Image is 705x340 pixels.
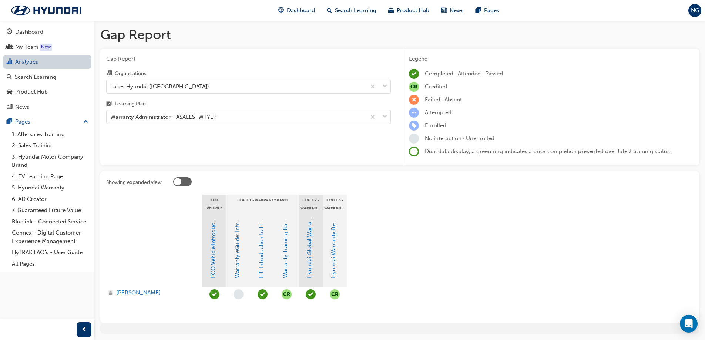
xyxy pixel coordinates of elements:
[409,134,419,144] span: learningRecordVerb_NONE-icon
[397,6,429,15] span: Product Hub
[15,73,56,81] div: Search Learning
[282,289,292,299] button: null-icon
[258,182,265,278] a: ILT: Introduction to Hyundai Warranty
[306,193,313,278] a: Hyundai Global Warranty System
[3,55,91,69] a: Analytics
[476,6,481,15] span: pages-icon
[425,83,447,90] span: Credited
[330,197,337,278] a: Hyundai Warranty Best Practice
[15,118,30,126] div: Pages
[278,6,284,15] span: guage-icon
[83,117,88,127] span: up-icon
[382,112,387,122] span: down-icon
[691,6,699,15] span: NG
[3,70,91,84] a: Search Learning
[441,6,447,15] span: news-icon
[9,129,91,140] a: 1. Aftersales Training
[3,40,91,54] a: My Team
[3,100,91,114] a: News
[40,44,52,51] div: Tooltip anchor
[330,289,340,299] button: null-icon
[9,227,91,247] a: Connex - Digital Customer Experience Management
[435,3,470,18] a: news-iconNews
[234,289,244,299] span: learningRecordVerb_NONE-icon
[3,24,91,115] button: DashboardMy TeamAnalyticsSearch LearningProduct HubNews
[323,195,347,213] div: Level 3 - Warranty Expert
[409,69,419,79] span: learningRecordVerb_COMPLETE-icon
[106,70,112,77] span: organisation-icon
[3,25,91,39] a: Dashboard
[108,289,195,297] a: [PERSON_NAME]
[425,109,451,116] span: Attempted
[7,89,12,95] span: car-icon
[3,115,91,129] button: Pages
[321,3,382,18] a: search-iconSearch Learning
[210,156,216,278] a: ECO Vehicle Introduction and Safety Awareness
[409,55,693,63] div: Legend
[4,3,89,18] img: Trak
[335,6,376,15] span: Search Learning
[272,3,321,18] a: guage-iconDashboard
[382,3,435,18] a: car-iconProduct Hub
[81,325,87,334] span: prev-icon
[106,179,162,186] div: Showing expanded view
[115,70,146,77] div: Organisations
[209,289,219,299] span: learningRecordVerb_ATTEND-icon
[7,74,12,81] span: search-icon
[15,28,43,36] div: Dashboard
[425,96,462,103] span: Failed · Absent
[100,27,699,43] h1: Gap Report
[409,121,419,131] span: learningRecordVerb_ENROLL-icon
[688,4,701,17] button: NG
[470,3,505,18] a: pages-iconPages
[9,140,91,151] a: 2. Sales Training
[9,247,91,258] a: HyTRAK FAQ's - User Guide
[7,59,12,65] span: chart-icon
[425,148,671,155] span: Dual data display; a green ring indicates a prior completion presented over latest training status.
[7,119,12,125] span: pages-icon
[299,195,323,213] div: Level 2 - Warranty Advanced
[425,135,494,142] span: No interaction · Unenrolled
[9,182,91,193] a: 5. Hyundai Warranty
[9,205,91,216] a: 7. Guaranteed Future Value
[327,6,332,15] span: search-icon
[484,6,499,15] span: Pages
[7,44,12,51] span: people-icon
[15,88,48,96] div: Product Hub
[9,216,91,228] a: Bluelink - Connected Service
[226,195,299,213] div: Level 1 - Warranty Basic
[409,108,419,118] span: learningRecordVerb_ATTEMPT-icon
[382,82,387,91] span: down-icon
[282,217,289,278] a: Warranty Training Basic
[110,113,216,121] div: Warranty Administrator - ASALES_WTYLP
[425,122,446,129] span: Enrolled
[15,103,29,111] div: News
[106,55,391,63] span: Gap Report
[110,82,209,91] div: Lakes Hyundai ([GEOGRAPHIC_DATA])
[115,100,146,108] div: Learning Plan
[409,82,419,92] span: null-icon
[9,193,91,205] a: 6. AD Creator
[3,85,91,99] a: Product Hub
[106,101,112,108] span: learningplan-icon
[7,104,12,111] span: news-icon
[680,315,698,333] div: Open Intercom Messenger
[202,195,226,213] div: ECO Vehicle Program / EV [MEDICAL_DATA]
[287,6,315,15] span: Dashboard
[9,258,91,270] a: All Pages
[306,289,316,299] span: learningRecordVerb_ATTEND-icon
[388,6,394,15] span: car-icon
[7,29,12,36] span: guage-icon
[9,171,91,182] a: 4. EV Learning Page
[450,6,464,15] span: News
[258,289,268,299] span: learningRecordVerb_ATTEND-icon
[15,43,38,51] div: My Team
[116,289,161,297] span: [PERSON_NAME]
[425,70,503,77] span: Completed · Attended · Passed
[409,95,419,105] span: learningRecordVerb_FAIL-icon
[9,151,91,171] a: 3. Hyundai Motor Company Brand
